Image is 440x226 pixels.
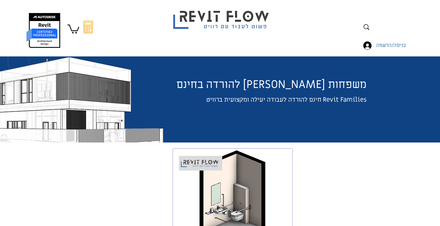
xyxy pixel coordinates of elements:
span: כניסה/הרשמה [374,41,408,50]
img: Revit flow logo פשוט לעבוד עם רוויט [167,1,277,31]
span: משפחות [PERSON_NAME] להורדה בחינם [176,77,366,92]
span: Revit Families חינם להורדה לעבודה יעילה ומקצועית ברוויט [206,96,366,104]
svg: מחשבון מעבר מאוטוקאד לרוויט [83,21,93,33]
img: Revit_flow_logo_פשוט_לעבוד_עם_רוויט [178,153,222,171]
img: autodesk certified professional in revit for architectural design יונתן אלדד [26,13,61,48]
button: כניסה/הרשמה [359,40,387,52]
